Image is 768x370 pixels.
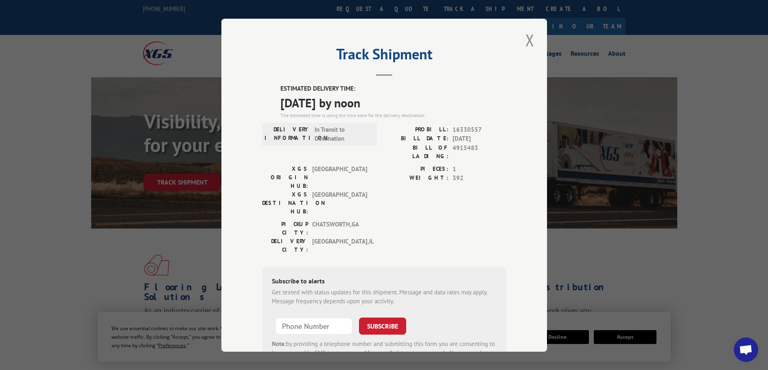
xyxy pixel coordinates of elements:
[262,237,308,254] label: DELIVERY CITY:
[272,287,497,306] div: Get texted with status updates for this shipment. Message and data rates may apply. Message frequ...
[359,317,406,334] button: SUBSCRIBE
[312,190,367,215] span: [GEOGRAPHIC_DATA]
[262,220,308,237] label: PICKUP CITY:
[272,276,497,287] div: Subscribe to alerts
[384,143,449,160] label: BILL OF LADING:
[275,317,352,334] input: Phone Number
[453,143,506,160] span: 4915483
[280,84,506,94] label: ESTIMATED DELIVERY TIME:
[453,134,506,144] span: [DATE]
[384,134,449,144] label: BILL DATE:
[280,111,506,119] div: The estimated time is using the time zone for the delivery destination.
[384,125,449,134] label: PROBILL:
[384,164,449,174] label: PIECES:
[734,337,758,362] a: Open chat
[384,174,449,183] label: WEIGHT:
[262,48,506,64] h2: Track Shipment
[262,164,308,190] label: XGS ORIGIN HUB:
[523,29,537,51] button: Close modal
[315,125,370,143] span: In Transit to Destination
[272,340,286,347] strong: Note:
[280,93,506,111] span: [DATE] by noon
[265,125,311,143] label: DELIVERY INFORMATION:
[272,339,497,367] div: by providing a telephone number and submitting this form you are consenting to be contacted by SM...
[453,164,506,174] span: 1
[312,220,367,237] span: CHATSWORTH , GA
[453,174,506,183] span: 392
[262,190,308,215] label: XGS DESTINATION HUB:
[453,125,506,134] span: 16330557
[312,164,367,190] span: [GEOGRAPHIC_DATA]
[312,237,367,254] span: [GEOGRAPHIC_DATA] , IL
